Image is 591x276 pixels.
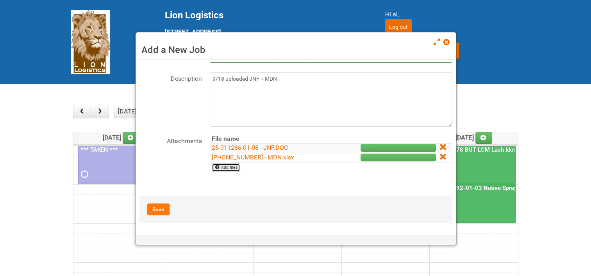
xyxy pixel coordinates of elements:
[431,146,551,153] a: 25-058978 BUT LCM Lash Idole US / Retest
[385,10,520,19] div: Hi al,
[81,172,86,177] span: Requested
[103,134,140,141] span: [DATE]
[71,38,110,45] a: Lion Logistics
[430,184,516,223] a: 25-047392-01-03 Native Spray Rapid Response
[141,44,450,56] h3: Add a New Job
[123,132,140,144] a: Add an event
[139,134,202,146] label: Attachments
[455,134,493,141] span: [DATE]
[385,19,412,35] input: Log out
[71,10,110,74] img: Lion Logistics
[210,134,330,143] th: File name
[212,144,288,151] a: 25-011286-01-08 - JNF.DOC
[475,132,493,144] a: Add an event
[212,154,294,161] a: [PHONE_NUMBER] - MDN.xlsx
[165,10,223,21] span: Lion Logistics
[139,72,202,83] label: Description
[212,163,240,172] a: Add files
[114,105,140,118] button: [DATE]
[431,184,562,191] a: 25-047392-01-03 Native Spray Rapid Response
[165,10,366,65] div: [STREET_ADDRESS] [GEOGRAPHIC_DATA] tel: [PHONE_NUMBER]
[430,146,516,184] a: 25-058978 BUT LCM Lash Idole US / Retest
[147,203,170,215] button: Save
